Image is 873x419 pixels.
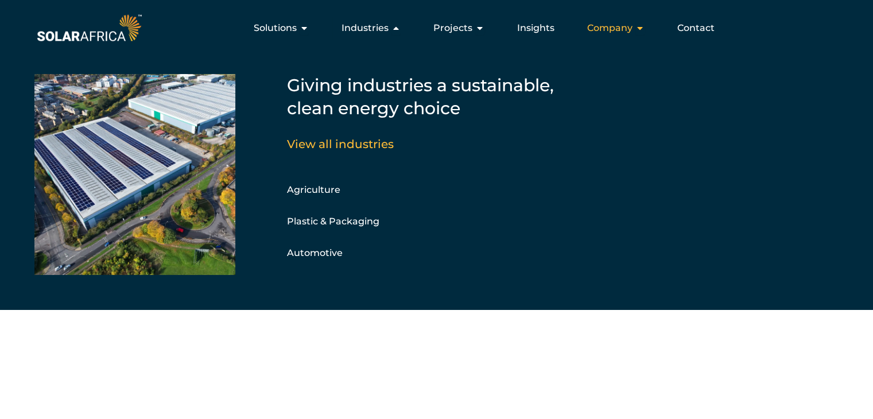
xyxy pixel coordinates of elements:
[144,17,724,40] div: Menu Toggle
[287,216,379,227] a: Plastic & Packaging
[254,21,297,35] span: Solutions
[433,21,472,35] span: Projects
[287,184,340,195] a: Agriculture
[587,21,633,35] span: Company
[144,17,724,40] nav: Menu
[517,21,554,35] a: Insights
[287,137,394,151] a: View all industries
[287,74,574,120] h5: Giving industries a sustainable, clean energy choice
[34,348,872,356] h5: SolarAfrica is proudly affiliated with
[342,21,389,35] span: Industries
[677,21,715,35] a: Contact
[287,247,343,258] a: Automotive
